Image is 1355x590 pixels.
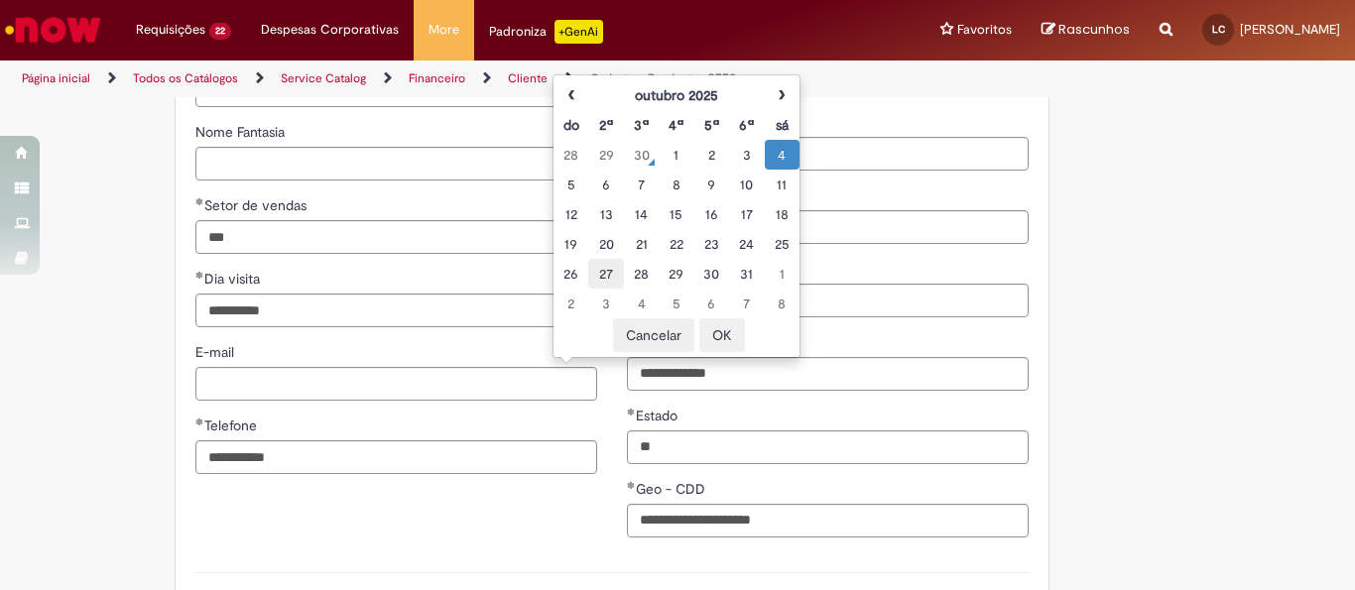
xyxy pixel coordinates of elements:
[136,20,205,40] span: Requisições
[558,264,583,284] div: 26 October 2025 Sunday
[770,264,795,284] div: 01 November 2025 Saturday
[770,234,795,254] div: 25 October 2025 Saturday
[558,294,583,313] div: 02 November 2025 Sunday
[588,110,623,140] th: Segunda-feira
[593,145,618,165] div: 29 September 2025 Monday
[664,145,688,165] div: 01 October 2025 Wednesday
[195,147,597,180] input: Nome Fantasia
[195,294,567,327] input: Dia visita 04 October 2025 Saturday
[699,204,724,224] div: 16 October 2025 Thursday
[588,80,764,110] th: outubro 2025. Alternar mês
[553,74,801,358] div: Escolher data
[636,407,681,424] span: Estado
[593,264,618,284] div: 27 October 2025 Monday
[409,70,465,86] a: Financeiro
[636,480,709,498] span: Geo - CDD
[699,175,724,194] div: 09 October 2025 Thursday
[699,145,724,165] div: 02 October 2025 Thursday
[613,318,694,352] button: Cancelar
[593,204,618,224] div: 13 October 2025 Monday
[627,284,1029,317] input: Endereço
[957,20,1012,40] span: Favoritos
[593,175,618,194] div: 06 October 2025 Monday
[593,294,618,313] div: 03 November 2025 Monday
[554,20,603,44] p: +GenAi
[261,20,399,40] span: Despesas Corporativas
[629,204,654,224] div: 14 October 2025 Tuesday
[765,80,800,110] th: Próximo mês
[281,70,366,86] a: Service Catalog
[770,294,795,313] div: 08 November 2025 Saturday
[554,110,588,140] th: Domingo
[664,264,688,284] div: 29 October 2025 Wednesday
[204,196,310,214] span: Setor de vendas
[209,23,231,40] span: 22
[590,70,736,86] a: Cadastros Pendentes BEES
[558,234,583,254] div: 19 October 2025 Sunday
[195,220,597,254] input: Setor de vendas
[699,264,724,284] div: 30 October 2025 Thursday
[2,10,104,50] img: ServiceNow
[765,110,800,140] th: Sábado
[734,234,759,254] div: 24 October 2025 Friday
[627,137,1029,171] input: complemento
[429,20,459,40] span: More
[195,123,289,141] span: Nome Fantasia
[1212,23,1225,36] span: LC
[195,367,597,401] input: E-mail
[729,110,764,140] th: Sexta-feira
[770,175,795,194] div: 11 October 2025 Saturday
[195,440,597,474] input: Telefone
[133,70,238,86] a: Todos os Catálogos
[195,343,238,361] span: E-mail
[195,197,204,205] span: Obrigatório Preenchido
[1240,21,1340,38] span: [PERSON_NAME]
[659,110,693,140] th: Quarta-feira
[629,175,654,194] div: 07 October 2025 Tuesday
[734,145,759,165] div: 03 October 2025 Friday
[629,294,654,313] div: 04 November 2025 Tuesday
[489,20,603,44] div: Padroniza
[627,481,636,489] span: Obrigatório Preenchido
[22,70,90,86] a: Página inicial
[770,204,795,224] div: 18 October 2025 Saturday
[627,357,1029,391] input: Cidade
[629,145,654,165] div: 30 September 2025 Tuesday
[629,264,654,284] div: 28 October 2025 Tuesday
[195,271,204,279] span: Obrigatório Preenchido
[664,234,688,254] div: 22 October 2025 Wednesday
[204,270,264,288] span: Dia visita
[664,204,688,224] div: 15 October 2025 Wednesday
[1042,21,1130,40] a: Rascunhos
[699,294,724,313] div: 06 November 2025 Thursday
[629,234,654,254] div: 21 October 2025 Tuesday
[204,416,261,434] span: Telefone
[627,408,636,415] span: Obrigatório Preenchido
[734,204,759,224] div: 17 October 2025 Friday
[664,294,688,313] div: 05 November 2025 Wednesday
[508,70,548,86] a: Cliente
[558,175,583,194] div: 05 October 2025 Sunday
[554,80,588,110] th: Mês anterior
[699,318,745,352] button: OK
[734,175,759,194] div: 10 October 2025 Friday
[627,504,1029,537] input: Geo - CDD
[627,210,1029,244] input: Bairro
[624,110,659,140] th: Terça-feira
[195,417,204,425] span: Obrigatório Preenchido
[664,175,688,194] div: 08 October 2025 Wednesday
[734,294,759,313] div: 07 November 2025 Friday
[770,145,795,165] div: 04 October 2025 Saturday
[734,264,759,284] div: 31 October 2025 Friday
[627,430,1029,464] input: Estado
[694,110,729,140] th: Quinta-feira
[699,234,724,254] div: 23 October 2025 Thursday
[558,145,583,165] div: 28 September 2025 Sunday
[15,60,889,97] ul: Trilhas de página
[593,234,618,254] div: 20 October 2025 Monday
[558,204,583,224] div: 12 October 2025 Sunday
[1058,20,1130,39] span: Rascunhos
